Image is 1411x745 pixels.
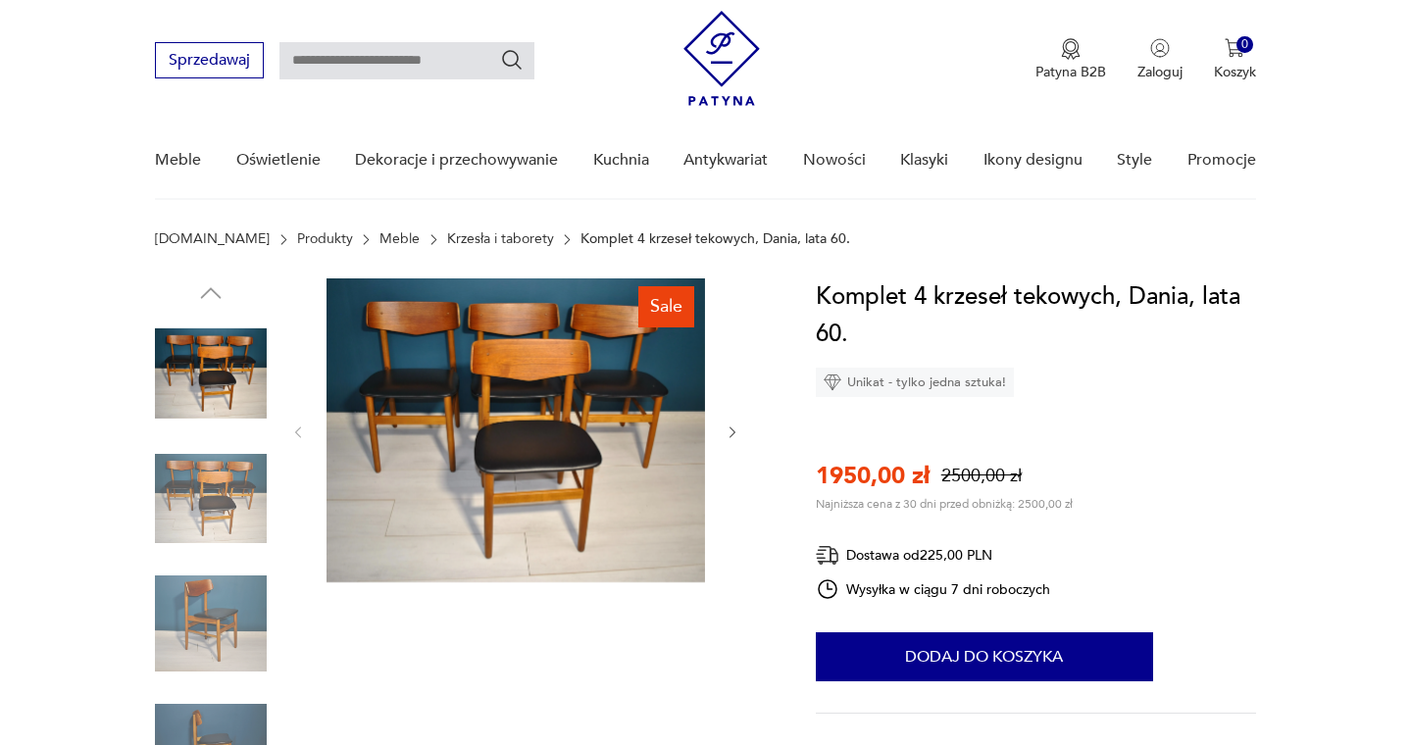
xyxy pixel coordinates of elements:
a: Sprzedawaj [155,55,264,69]
p: Patyna B2B [1035,63,1106,81]
p: Koszyk [1214,63,1256,81]
button: Patyna B2B [1035,38,1106,81]
h1: Komplet 4 krzeseł tekowych, Dania, lata 60. [816,278,1256,353]
p: Komplet 4 krzeseł tekowych, Dania, lata 60. [580,231,850,247]
img: Zdjęcie produktu Komplet 4 krzeseł tekowych, Dania, lata 60. [327,278,705,582]
p: Zaloguj [1137,63,1183,81]
p: Najniższa cena z 30 dni przed obniżką: 2500,00 zł [816,496,1073,512]
button: Sprzedawaj [155,42,264,78]
div: Sale [638,286,694,327]
img: Ikona medalu [1061,38,1081,60]
p: 1950,00 zł [816,460,930,492]
img: Zdjęcie produktu Komplet 4 krzeseł tekowych, Dania, lata 60. [155,318,267,429]
a: Produkty [297,231,353,247]
a: Klasyki [900,123,948,198]
a: Nowości [803,123,866,198]
button: Dodaj do koszyka [816,632,1153,681]
a: Meble [155,123,201,198]
a: Dekoracje i przechowywanie [355,123,558,198]
img: Patyna - sklep z meblami i dekoracjami vintage [683,11,760,106]
button: Szukaj [500,48,524,72]
a: [DOMAIN_NAME] [155,231,270,247]
img: Ikona diamentu [824,373,841,391]
a: Style [1117,123,1152,198]
a: Ikona medaluPatyna B2B [1035,38,1106,81]
a: Oświetlenie [236,123,321,198]
img: Zdjęcie produktu Komplet 4 krzeseł tekowych, Dania, lata 60. [155,443,267,555]
a: Meble [379,231,420,247]
div: Unikat - tylko jedna sztuka! [816,368,1014,397]
a: Promocje [1187,123,1256,198]
div: 0 [1236,36,1253,53]
img: Ikona dostawy [816,543,839,568]
div: Wysyłka w ciągu 7 dni roboczych [816,577,1051,601]
a: Kuchnia [593,123,649,198]
div: Dostawa od 225,00 PLN [816,543,1051,568]
img: Ikona koszyka [1225,38,1244,58]
a: Antykwariat [683,123,768,198]
button: Zaloguj [1137,38,1183,81]
button: 0Koszyk [1214,38,1256,81]
img: Ikonka użytkownika [1150,38,1170,58]
p: 2500,00 zł [941,464,1022,488]
a: Krzesła i taborety [447,231,554,247]
img: Zdjęcie produktu Komplet 4 krzeseł tekowych, Dania, lata 60. [155,568,267,679]
a: Ikony designu [983,123,1083,198]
